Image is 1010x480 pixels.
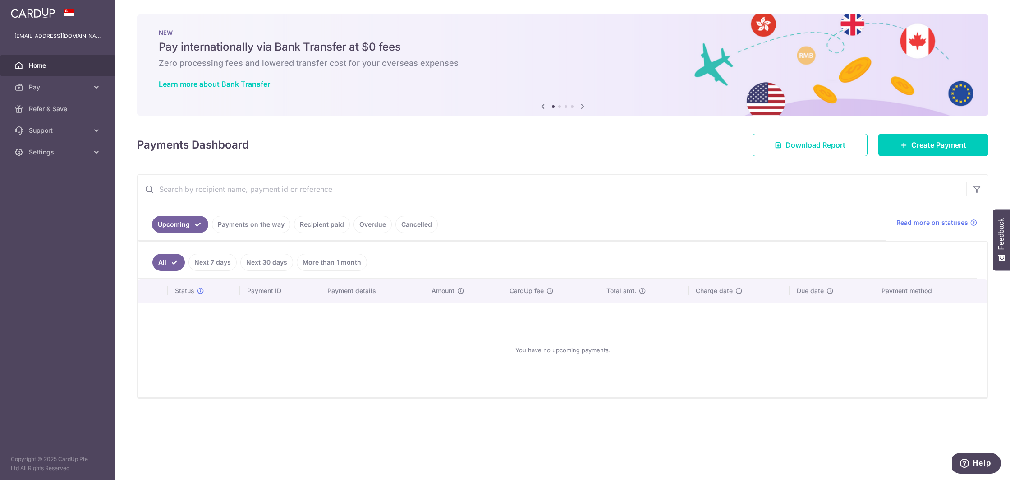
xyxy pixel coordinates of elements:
[797,286,824,295] span: Due date
[510,286,544,295] span: CardUp fee
[896,218,977,227] a: Read more on statuses
[997,218,1005,250] span: Feedback
[297,254,367,271] a: More than 1 month
[878,134,988,156] a: Create Payment
[874,279,987,303] th: Payment method
[911,140,966,150] span: Create Payment
[149,310,977,390] div: You have no upcoming payments.
[696,286,733,295] span: Charge date
[137,137,249,153] h4: Payments Dashboard
[29,61,88,70] span: Home
[320,279,424,303] th: Payment details
[138,175,966,204] input: Search by recipient name, payment id or reference
[29,148,88,157] span: Settings
[159,29,967,36] p: NEW
[29,126,88,135] span: Support
[993,209,1010,270] button: Feedback - Show survey
[11,7,55,18] img: CardUp
[29,104,88,113] span: Refer & Save
[432,286,454,295] span: Amount
[159,79,270,89] a: Learn more about Bank Transfer
[152,216,208,233] a: Upcoming
[952,453,1001,475] iframe: Opens a widget where you can find more information
[896,218,968,227] span: Read more on statuses
[212,216,290,233] a: Payments on the way
[14,32,101,41] p: [EMAIL_ADDRESS][DOMAIN_NAME]
[188,254,237,271] a: Next 7 days
[240,254,293,271] a: Next 30 days
[753,134,868,156] a: Download Report
[294,216,350,233] a: Recipient paid
[353,216,392,233] a: Overdue
[395,216,438,233] a: Cancelled
[159,58,967,69] h6: Zero processing fees and lowered transfer cost for your overseas expenses
[606,286,636,295] span: Total amt.
[159,40,967,54] h5: Pay internationally via Bank Transfer at $0 fees
[175,286,194,295] span: Status
[785,140,845,150] span: Download Report
[152,254,185,271] a: All
[137,14,988,116] img: Bank transfer banner
[240,279,320,303] th: Payment ID
[29,83,88,92] span: Pay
